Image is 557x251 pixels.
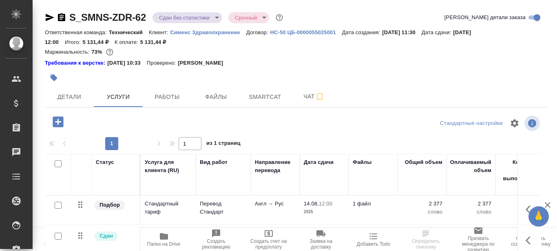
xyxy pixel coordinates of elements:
button: Скопировать ссылку [57,13,66,22]
span: из 1 страниц [206,138,241,150]
p: 250 [500,200,540,208]
p: К оплате: [115,39,140,45]
span: Файлы [197,92,236,102]
button: Заявка на доставку [295,228,347,251]
p: Стандартный тариф [145,200,192,216]
p: [DATE] 10:33 [107,59,147,67]
button: Скопировать ссылку для ЯМессенджера [45,13,55,22]
p: 2 377 [402,200,442,208]
button: Добавить тэг [45,69,63,87]
p: слово [402,208,442,216]
p: 2025 [304,208,345,216]
p: 2 377 [451,200,491,208]
p: 12:00 [319,201,332,207]
a: Сименс Здравоохранение [170,28,246,35]
p: Подбор [99,201,120,209]
div: Статус [96,158,114,166]
p: 5 131,44 ₽ [140,39,172,45]
div: Оплачиваемый объем [450,158,491,175]
div: Сдан без статистики [153,12,222,23]
button: 🙏 [528,206,549,227]
span: Посмотреть информацию [524,116,542,131]
p: Англ → Рус [255,200,296,208]
button: Определить тематику [400,228,452,251]
span: Пересчитать [44,241,73,247]
span: Детали [50,92,89,102]
button: 1171.43 RUB; [104,47,115,57]
button: Создать рекламацию [190,228,243,251]
p: Маржинальность: [45,49,91,55]
div: Вид работ [200,158,228,166]
div: Услуга для клиента (RU) [145,158,192,175]
a: Требования к верстке: [45,59,107,67]
p: 1 файл [353,200,393,208]
div: Направление перевода [255,158,296,175]
a: S_SMNS-ZDR-62 [69,12,146,23]
div: split button [438,117,505,130]
button: Призвать менеджера по развитию [452,228,505,251]
p: 73% [91,49,104,55]
p: 14.08, [304,201,319,207]
p: Технический [109,29,149,35]
button: Показать кнопки [521,200,540,219]
span: Работы [148,92,187,102]
div: Кол-во ед. изм., выполняемое в час [500,158,540,191]
p: [DATE] 11:30 [382,29,422,35]
button: Срочный [232,14,259,21]
p: Дата создания: [342,29,382,35]
div: Нажми, чтобы открыть папку с инструкцией [45,59,107,67]
button: Папка на Drive [137,228,190,251]
span: Настроить таблицу [505,113,524,133]
button: Доп статусы указывают на важность/срочность заказа [274,12,285,23]
span: Услуги [99,92,138,102]
div: Дата сдачи [304,158,334,166]
span: Папка на Drive [147,241,181,247]
span: Чат [294,92,334,102]
button: Добавить услугу [47,113,69,130]
button: Создать счет на предоплату [242,228,295,251]
span: [PERSON_NAME] детали заказа [444,13,526,22]
button: Показать кнопки [521,231,540,250]
p: Проверено: [147,59,178,67]
p: Ответственная команда: [45,29,109,35]
span: 🙏 [532,208,546,225]
span: Добавить Todo [357,241,390,247]
a: HC-50 ЦБ-0000055025001 [270,28,342,35]
span: Создать счет на предоплату [247,238,290,250]
div: Файлы [353,158,371,166]
span: Определить тематику [404,238,447,250]
p: Перевод Стандарт [200,200,247,216]
p: слово [451,208,491,216]
p: Сдан [99,232,113,240]
p: Дата сдачи: [422,29,453,35]
p: Клиент: [149,29,170,35]
p: Договор: [246,29,270,35]
svg: Подписаться [315,92,325,102]
span: Заявка на доставку [300,238,343,250]
button: Скопировать ссылку на оценку заказа [504,228,557,251]
div: Сдан без статистики [228,12,269,23]
p: слово [500,208,540,216]
button: Пересчитать [33,228,85,251]
span: Smartcat [245,92,285,102]
button: Добавить Todo [347,228,400,251]
div: Общий объем [405,158,442,166]
button: Сдан без статистики [157,14,212,21]
p: Итого: [65,39,82,45]
p: [PERSON_NAME] [178,59,229,67]
p: 5 131,44 ₽ [82,39,115,45]
span: Создать рекламацию [195,238,238,250]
